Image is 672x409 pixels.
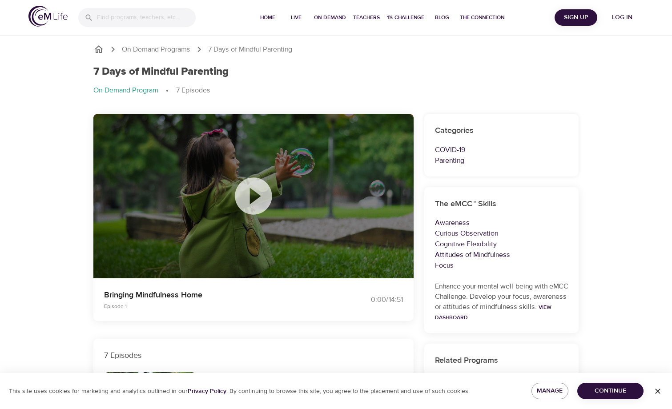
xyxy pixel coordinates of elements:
span: 1% Challenge [387,13,424,22]
p: 7 Episodes [104,349,403,361]
span: Live [286,13,307,22]
p: On-Demand Program [93,85,158,96]
img: logo [28,6,68,27]
h6: Categories [435,124,568,137]
p: Cognitive Flexibility [435,239,568,249]
span: Sign Up [558,12,594,23]
h6: The eMCC™ Skills [435,198,568,211]
nav: breadcrumb [93,85,579,96]
p: Episode 1 [104,302,326,310]
span: On-Demand [314,13,346,22]
a: On-Demand Programs [122,44,190,55]
p: Bringing Mindfulness Home [104,289,326,301]
input: Find programs, teachers, etc... [97,8,196,27]
button: Continue [577,383,644,399]
span: Continue [584,385,636,397]
p: Curious Observation [435,228,568,239]
span: Blog [431,13,453,22]
p: Focus [435,260,568,271]
button: Log in [601,9,644,26]
p: COVID-19 [435,144,568,155]
h6: Bringing Mindfulness Home [207,372,305,385]
p: Attitudes of Mindfulness [435,249,568,260]
p: Enhance your mental well-being with eMCC Challenge. Develop your focus, awareness or attitudes of... [435,281,568,322]
span: Log in [604,12,640,23]
div: 0:00 / 14:51 [336,295,403,305]
a: Privacy Policy [188,387,226,395]
p: 7 Days of Mindful Parenting [208,44,292,55]
p: Parenting [435,155,568,166]
h1: 7 Days of Mindful Parenting [93,65,229,78]
span: Home [257,13,278,22]
span: Teachers [353,13,380,22]
button: Sign Up [555,9,597,26]
nav: breadcrumb [93,44,579,55]
p: 7 Episodes [176,85,210,96]
h6: Related Programs [435,354,568,367]
p: Awareness [435,217,568,228]
button: Manage [531,383,568,399]
span: Manage [539,385,561,397]
span: The Connection [460,13,504,22]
